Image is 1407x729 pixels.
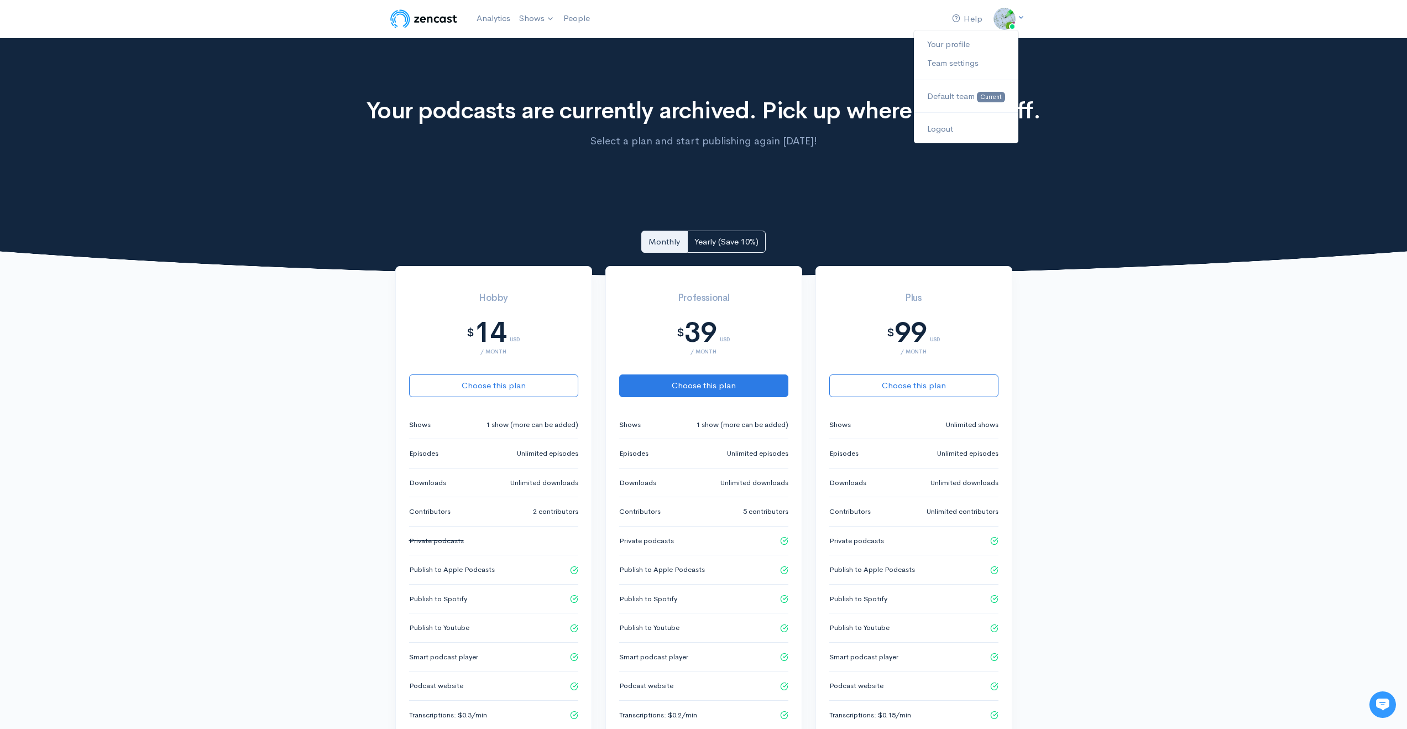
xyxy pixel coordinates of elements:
[559,7,594,30] a: People
[619,419,641,430] small: Shows
[510,477,578,488] small: Unlimited downloads
[619,564,705,575] small: Publish to Apple Podcasts
[409,593,467,605] small: Publish to Spotify
[409,564,495,575] small: Publish to Apple Podcasts
[829,448,859,459] small: Episodes
[619,293,788,304] h3: Professional
[515,7,559,31] a: Shows
[409,680,463,691] small: Podcast website
[829,419,851,430] small: Shows
[409,506,451,517] small: Contributors
[937,448,998,459] small: Unlimited episodes
[71,153,133,162] span: New conversation
[829,564,915,575] small: Publish to Apple Podcasts
[829,348,998,355] div: / month
[1369,691,1396,718] iframe: gist-messenger-bubble-iframe
[358,98,1049,123] h1: Your podcasts are currently archived. Pick up where you left off.
[389,8,459,30] img: ZenCast Logo
[946,419,998,430] small: Unlimited shows
[17,74,205,127] h2: Just let us know if you need anything and we'll be happy to help! 🙂
[409,419,431,430] small: Shows
[533,506,578,517] small: 2 contributors
[687,231,766,253] a: Yearly (Save 10%)
[829,622,890,633] small: Publish to Youtube
[696,419,788,430] small: 1 show (more can be added)
[409,622,469,633] small: Publish to Youtube
[993,8,1016,30] img: ...
[409,374,578,397] button: Choose this plan
[829,506,871,517] small: Contributors
[409,477,446,488] small: Downloads
[15,190,206,203] p: Find an answer quickly
[358,133,1049,149] p: Select a plan and start publishing again [DATE]!
[409,652,478,663] small: Smart podcast player
[743,506,788,517] small: 5 contributors
[720,477,788,488] small: Unlimited downloads
[977,92,1005,102] span: Current
[895,317,927,348] div: 99
[829,293,998,304] h3: Plus
[829,680,883,691] small: Podcast website
[17,54,205,71] h1: Hi 👋
[720,323,730,342] div: USD
[677,327,684,339] div: $
[684,317,716,348] div: 39
[32,208,197,230] input: Search articles
[619,535,674,546] small: Private podcasts
[914,35,1018,54] a: Your profile
[619,477,656,488] small: Downloads
[948,7,987,31] a: Help
[619,374,788,397] button: Choose this plan
[619,593,677,605] small: Publish to Spotify
[486,419,578,430] small: 1 show (more can be added)
[914,54,1018,73] a: Team settings
[517,448,578,459] small: Unlimited episodes
[930,477,998,488] small: Unlimited downloads
[409,293,578,304] h3: Hobby
[829,652,898,663] small: Smart podcast player
[914,119,1018,139] a: Logout
[829,477,866,488] small: Downloads
[409,710,487,721] small: Transcriptions: $0.3/min
[829,535,884,546] small: Private podcasts
[619,448,648,459] small: Episodes
[927,506,998,517] small: Unlimited contributors
[467,327,474,339] div: $
[409,348,578,355] div: / month
[409,448,438,459] small: Episodes
[409,536,464,545] s: Private podcasts
[829,593,887,605] small: Publish to Spotify
[930,323,940,342] div: USD
[619,710,697,721] small: Transcriptions: $0.2/min
[510,323,520,342] div: USD
[472,7,515,30] a: Analytics
[829,374,998,397] button: Choose this plan
[619,622,679,633] small: Publish to Youtube
[17,147,204,169] button: New conversation
[887,327,895,339] div: $
[474,317,506,348] div: 14
[641,231,687,253] a: Monthly
[727,448,788,459] small: Unlimited episodes
[914,87,1018,106] a: Default team Current
[619,348,788,355] div: / month
[927,91,975,101] span: Default team
[829,710,911,721] small: Transcriptions: $0.15/min
[619,680,673,691] small: Podcast website
[619,506,661,517] small: Contributors
[619,652,688,663] small: Smart podcast player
